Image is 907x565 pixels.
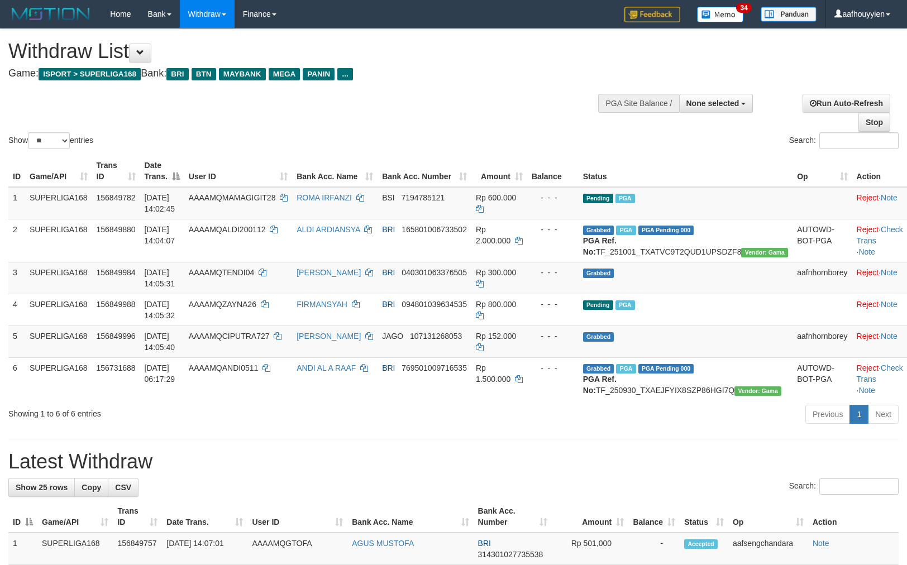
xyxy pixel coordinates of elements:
a: Note [881,193,898,202]
span: None selected [686,99,739,108]
span: BRI [382,363,395,372]
th: User ID: activate to sort column ascending [247,501,347,533]
span: [DATE] 14:05:31 [145,268,175,288]
div: - - - [532,267,574,278]
span: BRI [478,539,491,548]
span: Copy 314301027735538 to clipboard [478,550,543,559]
td: 6 [8,357,25,400]
td: 5 [8,325,25,357]
td: SUPERLIGA168 [25,357,92,400]
img: MOTION_logo.png [8,6,93,22]
th: Op: activate to sort column ascending [793,155,852,187]
h1: Latest Withdraw [8,451,899,473]
a: Check Trans [857,225,903,245]
span: 156849996 [97,332,136,341]
th: Bank Acc. Name: activate to sort column ascending [347,501,473,533]
td: SUPERLIGA168 [37,533,113,565]
span: ... [337,68,352,80]
span: 34 [736,3,751,13]
a: [PERSON_NAME] [297,332,361,341]
td: 4 [8,294,25,325]
td: 2 [8,219,25,262]
span: Copy 7194785121 to clipboard [401,193,445,202]
span: PGA Pending [638,226,694,235]
td: Rp 501,000 [552,533,628,565]
a: Reject [857,332,879,341]
th: User ID: activate to sort column ascending [184,155,292,187]
td: SUPERLIGA168 [25,325,92,357]
span: MAYBANK [219,68,266,80]
span: BSI [382,193,395,202]
span: [DATE] 14:04:07 [145,225,175,245]
span: Copy 165801006733502 to clipboard [402,225,467,234]
h4: Game: Bank: [8,68,594,79]
td: 1 [8,533,37,565]
input: Search: [819,478,899,495]
th: Game/API: activate to sort column ascending [37,501,113,533]
span: AAAAMQANDI0511 [189,363,259,372]
span: Marked by aafsengchandara [615,300,635,310]
span: AAAAMQTENDI04 [189,268,254,277]
a: Note [881,332,898,341]
span: MEGA [269,68,300,80]
span: Copy [82,483,101,492]
span: Rp 2.000.000 [476,225,510,245]
span: [DATE] 14:05:40 [145,332,175,352]
img: panduan.png [761,7,817,22]
div: PGA Site Balance / [598,94,679,113]
th: Status: activate to sort column ascending [680,501,728,533]
a: Reject [857,300,879,309]
td: TF_250930_TXAEJFYIX8SZP86HGI7Q [579,357,793,400]
a: CSV [108,478,139,497]
th: Amount: activate to sort column ascending [471,155,527,187]
td: - [628,533,680,565]
select: Showentries [28,132,70,149]
td: aafnhornborey [793,262,852,294]
td: aafnhornborey [793,325,852,357]
a: Previous [805,405,850,424]
a: FIRMANSYAH [297,300,347,309]
a: ALDI ARDIANSYA [297,225,360,234]
td: 1 [8,187,25,219]
th: ID: activate to sort column descending [8,501,37,533]
input: Search: [819,132,899,149]
span: Show 25 rows [16,483,68,492]
span: AAAAMQCIPUTRA727 [189,332,270,341]
th: Bank Acc. Number: activate to sort column ascending [474,501,552,533]
span: [DATE] 14:02:45 [145,193,175,213]
a: Reject [857,193,879,202]
span: Copy 107131268053 to clipboard [410,332,462,341]
a: Reject [857,225,879,234]
a: Reject [857,268,879,277]
a: Note [858,386,875,395]
td: SUPERLIGA168 [25,262,92,294]
label: Search: [789,478,899,495]
span: PGA Pending [638,364,694,374]
span: PANIN [303,68,335,80]
span: Grabbed [583,269,614,278]
td: [DATE] 14:07:01 [162,533,247,565]
span: 156849880 [97,225,136,234]
label: Search: [789,132,899,149]
td: TF_251001_TXATVC9T2QUD1UPSDZF8 [579,219,793,262]
th: Date Trans.: activate to sort column ascending [162,501,247,533]
span: Rp 152.000 [476,332,516,341]
a: Copy [74,478,108,497]
span: Pending [583,194,613,203]
span: Vendor URL: https://trx31.1velocity.biz [734,386,781,396]
td: AAAAMQGTOFA [247,533,347,565]
span: AAAAMQZAYNA26 [189,300,256,309]
div: - - - [532,362,574,374]
span: Copy 040301063376505 to clipboard [402,268,467,277]
b: PGA Ref. No: [583,375,617,395]
th: Status [579,155,793,187]
span: Grabbed [583,364,614,374]
a: AGUS MUSTOFA [352,539,414,548]
th: Trans ID: activate to sort column ascending [113,501,162,533]
td: 156849757 [113,533,162,565]
td: aafsengchandara [728,533,808,565]
div: - - - [532,224,574,235]
span: Rp 600.000 [476,193,516,202]
span: Rp 300.000 [476,268,516,277]
span: Pending [583,300,613,310]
